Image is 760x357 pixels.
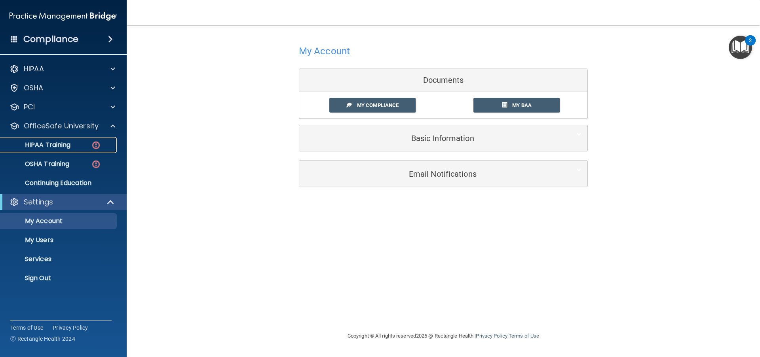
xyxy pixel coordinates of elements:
button: Open Resource Center, 2 new notifications [729,36,752,59]
p: My Account [5,217,113,225]
p: PCI [24,102,35,112]
span: Ⓒ Rectangle Health 2024 [10,335,75,343]
a: OfficeSafe University [9,121,115,131]
div: 2 [749,40,752,51]
p: OSHA Training [5,160,69,168]
a: Privacy Policy [53,324,88,332]
a: HIPAA [9,64,115,74]
h4: Compliance [23,34,78,45]
p: Continuing Education [5,179,113,187]
p: HIPAA [24,64,44,74]
a: Basic Information [305,129,581,147]
div: Documents [299,69,587,92]
p: OSHA [24,83,44,93]
iframe: Drift Widget Chat Controller [623,301,750,332]
span: My Compliance [357,102,399,108]
a: Terms of Use [10,324,43,332]
img: danger-circle.6113f641.png [91,140,101,150]
p: Settings [24,197,53,207]
a: OSHA [9,83,115,93]
p: Sign Out [5,274,113,282]
h4: My Account [299,46,350,56]
p: Services [5,255,113,263]
h5: Email Notifications [305,170,557,178]
p: HIPAA Training [5,141,70,149]
p: My Users [5,236,113,244]
img: danger-circle.6113f641.png [91,159,101,169]
span: My BAA [512,102,532,108]
div: Copyright © All rights reserved 2025 @ Rectangle Health | | [299,323,588,349]
p: OfficeSafe University [24,121,99,131]
a: Email Notifications [305,165,581,183]
a: Settings [9,197,115,207]
a: Terms of Use [509,333,539,339]
a: Privacy Policy [476,333,507,339]
img: PMB logo [9,8,117,24]
a: PCI [9,102,115,112]
h5: Basic Information [305,134,557,143]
